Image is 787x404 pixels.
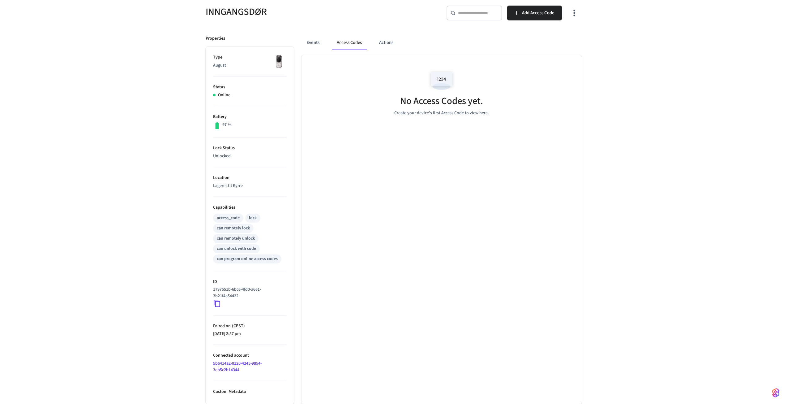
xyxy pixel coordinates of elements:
p: Location [213,175,287,181]
p: Connected account [213,352,287,359]
div: can remotely unlock [217,235,255,242]
button: Access Codes [332,35,367,50]
p: 1797551b-6bc6-4fd0-a661-3b21f4a54422 [213,286,284,299]
img: Access Codes Empty State [428,67,456,94]
p: ID [213,279,287,285]
button: Events [302,35,324,50]
button: Actions [374,35,398,50]
p: Properties [206,35,225,42]
p: Lageret til Kyrre [213,183,287,189]
div: can program online access codes [217,256,278,262]
h5: INNGANGSDØR [206,6,390,18]
p: Status [213,84,287,90]
div: lock [249,215,257,221]
div: access_code [217,215,240,221]
p: Unlocked [213,153,287,159]
div: can remotely lock [217,225,250,232]
img: Yale Assure Touchscreen Wifi Smart Lock, Satin Nickel, Front [271,54,287,70]
p: [DATE] 2:57 pm [213,331,287,337]
div: ant example [302,35,582,50]
p: Type [213,54,287,61]
span: Add Access Code [522,9,554,17]
p: Battery [213,114,287,120]
img: SeamLogoGradient.69752ec5.svg [772,388,780,398]
p: August [213,62,287,69]
p: Create your device's first Access Code to view here. [394,110,489,116]
h5: No Access Codes yet. [400,95,483,107]
p: 97 % [222,122,231,128]
p: Lock Status [213,145,287,151]
button: Add Access Code [507,6,562,20]
p: Paired on [213,323,287,329]
p: Online [218,92,230,98]
a: 5b6414a2-0120-4245-9854-3eb5c2b14344 [213,360,262,373]
p: Custom Metadata [213,389,287,395]
p: Capabilities [213,204,287,211]
span: ( CEST ) [231,323,245,329]
div: can unlock with code [217,245,256,252]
